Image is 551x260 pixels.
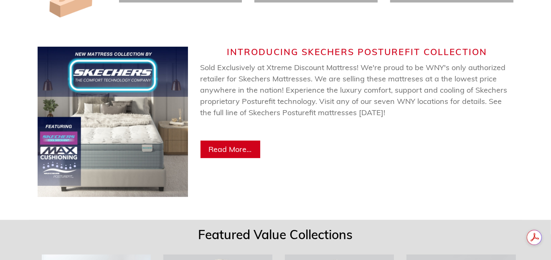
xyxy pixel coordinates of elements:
a: Read More... [201,141,260,158]
span: Read More... [209,144,252,154]
img: Skechers Web Banner (750 x 750 px) (2).jpg__PID:de10003e-3404-460f-8276-e05f03caa093 [38,47,188,197]
span: Sold Exclusively at Xtreme Discount Mattress! We're proud to be WNY's only authorized retailer fo... [201,63,508,140]
span: Introducing Skechers Posturefit Collection [227,46,487,57]
span: Featured Value Collections [198,227,353,242]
